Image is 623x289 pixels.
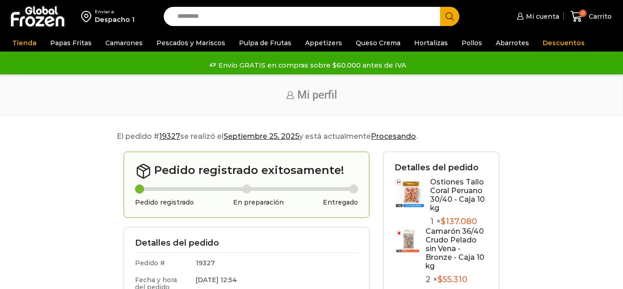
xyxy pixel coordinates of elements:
h3: Pedido registrado [135,199,194,206]
span: $ [437,274,442,284]
mark: Procesando [371,132,416,141]
a: 0 Carrito [568,6,614,27]
a: Mi cuenta [514,7,559,26]
bdi: 55.310 [437,274,467,284]
img: address-field-icon.svg [81,9,95,24]
h3: Entregado [323,199,358,206]
a: Papas Fritas [46,34,96,52]
a: Pescados y Mariscos [152,34,230,52]
div: Enviar a [95,9,135,15]
span: Mi cuenta [524,12,559,21]
h3: En preparación [233,199,284,206]
mark: Septiembre 25, 2025 [223,132,299,141]
h3: Detalles del pedido [395,163,488,173]
button: Search button [440,7,459,26]
p: El pedido # se realizó el y está actualmente . [117,131,506,142]
a: Camarón 36/40 Crudo Pelado sin Vena - Bronze - Caja 10 kg [426,227,484,271]
td: 19327 [191,252,358,271]
a: Ostiones Tallo Coral Peruano 30/40 - Caja 10 kg [430,178,485,213]
a: Appetizers [301,34,347,52]
p: 2 × [426,275,488,285]
a: Descuentos [538,34,589,52]
td: Pedido # [135,252,191,271]
span: Carrito [587,12,612,21]
a: Tienda [8,34,41,52]
p: 1 × [430,217,488,227]
a: Pollos [457,34,487,52]
mark: 19327 [159,132,180,141]
a: Hortalizas [410,34,452,52]
a: Abarrotes [491,34,534,52]
a: Queso Crema [351,34,405,52]
h3: Detalles del pedido [135,238,358,248]
span: Mi perfil [297,89,337,101]
a: Camarones [101,34,147,52]
h2: Pedido registrado exitosamente! [135,163,358,179]
div: Despacho 1 [95,15,135,24]
bdi: 137.080 [441,216,477,226]
a: Pulpa de Frutas [234,34,296,52]
span: $ [441,216,446,226]
span: 0 [579,10,587,17]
